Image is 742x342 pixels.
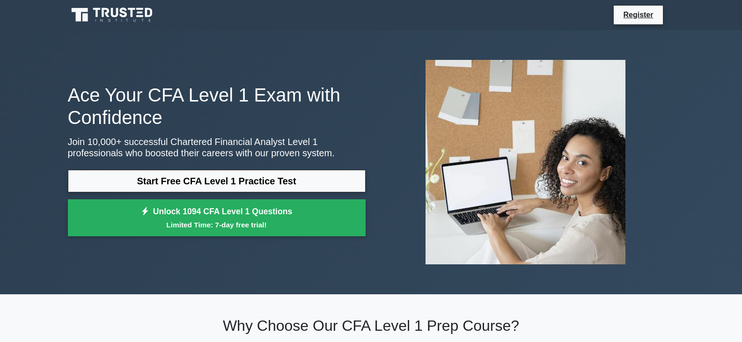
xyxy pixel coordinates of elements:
[68,84,366,129] h1: Ace Your CFA Level 1 Exam with Confidence
[68,317,675,335] h2: Why Choose Our CFA Level 1 Prep Course?
[68,170,366,192] a: Start Free CFA Level 1 Practice Test
[68,199,366,237] a: Unlock 1094 CFA Level 1 QuestionsLimited Time: 7-day free trial!
[68,136,366,159] p: Join 10,000+ successful Chartered Financial Analyst Level 1 professionals who boosted their caree...
[617,9,659,21] a: Register
[80,219,354,230] small: Limited Time: 7-day free trial!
